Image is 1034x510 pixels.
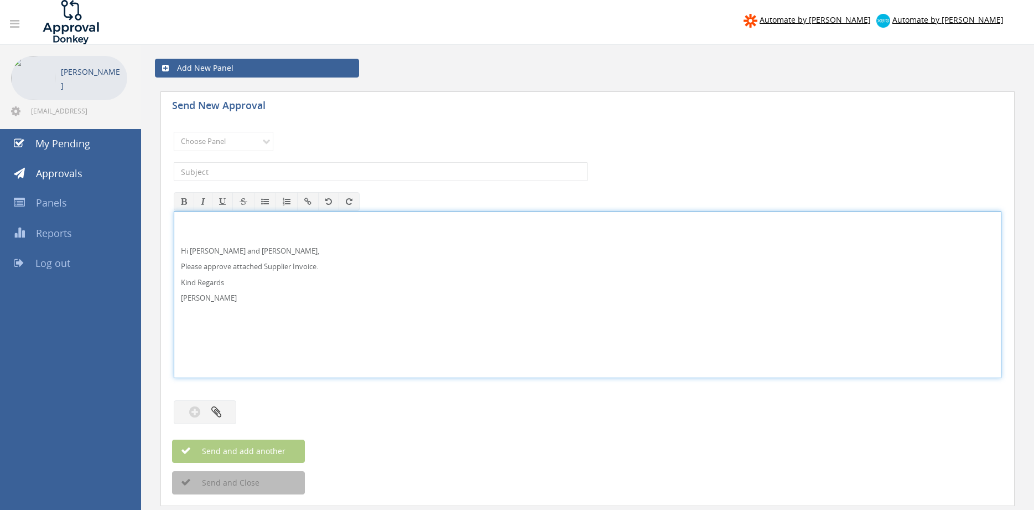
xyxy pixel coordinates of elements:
a: Add New Panel [155,59,359,78]
p: Please approve attached Supplier Invoice. [181,261,994,272]
p: Kind Regards [181,277,994,288]
button: Send and Close [172,471,305,494]
p: [PERSON_NAME] [181,293,994,303]
span: [EMAIL_ADDRESS][DOMAIN_NAME] [31,106,125,115]
span: Log out [35,256,70,270]
button: Insert / edit link [297,192,319,211]
button: Italic [194,192,212,211]
span: Automate by [PERSON_NAME] [760,14,871,25]
span: Panels [36,196,67,209]
h5: Send New Approval [172,100,366,114]
input: Subject [174,162,588,181]
p: [PERSON_NAME] [61,65,122,92]
button: Unordered List [254,192,276,211]
button: Redo [339,192,360,211]
p: Hi [PERSON_NAME] and [PERSON_NAME], [181,246,994,256]
img: zapier-logomark.png [744,14,757,28]
span: Send and add another [178,446,285,456]
button: Undo [318,192,339,211]
img: xero-logo.png [876,14,890,28]
span: My Pending [35,137,90,150]
button: Send and add another [172,440,305,463]
button: Underline [212,192,233,211]
span: Reports [36,226,72,240]
button: Bold [174,192,194,211]
span: Approvals [36,167,82,180]
span: Automate by [PERSON_NAME] [892,14,1004,25]
button: Strikethrough [232,192,254,211]
button: Ordered List [276,192,298,211]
